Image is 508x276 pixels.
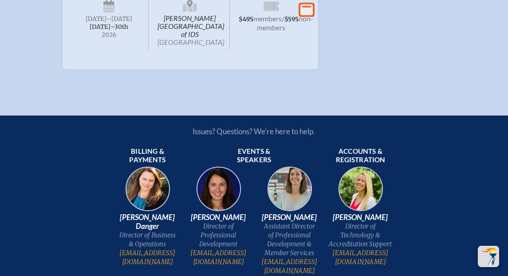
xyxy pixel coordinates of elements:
[329,248,393,266] a: [EMAIL_ADDRESS][DOMAIN_NAME]
[187,248,251,266] a: [EMAIL_ADDRESS][DOMAIN_NAME]
[222,147,286,165] span: Events & speakers
[187,213,251,222] span: [PERSON_NAME]
[239,16,253,23] span: $495
[119,164,176,221] img: 9c64f3fb-7776-47f4-83d7-46a341952595
[282,14,284,23] span: /
[480,248,497,265] img: To the top
[77,32,142,38] span: 2026
[329,213,393,222] span: [PERSON_NAME]
[253,14,282,23] span: members
[284,16,299,23] span: $595
[261,164,318,221] img: 545ba9c4-c691-43d5-86fb-b0a622cbeb82
[190,164,247,221] img: 94e3d245-ca72-49ea-9844-ae84f6d33c0f
[258,222,322,257] span: Assistant Director of Professional Development & Member Services
[86,15,106,23] span: [DATE]
[257,14,313,32] span: non-members
[187,222,251,248] span: Director of Professional Development
[116,213,180,231] span: [PERSON_NAME] Danger
[98,127,410,136] p: Issues? Questions? We’re here to help.
[106,15,132,23] span: –[DATE]
[90,23,128,31] span: [DATE]–⁠30th
[258,257,322,275] a: [EMAIL_ADDRESS][DOMAIN_NAME]
[158,38,224,46] span: [GEOGRAPHIC_DATA]
[478,246,499,267] button: Scroll Top
[116,231,180,248] span: Director of Business & Operations
[332,164,389,221] img: b1ee34a6-5a78-4519-85b2-7190c4823173
[329,222,393,248] span: Director of Technology & Accreditation Support
[116,147,180,165] span: Billing & payments
[258,213,322,222] span: [PERSON_NAME]
[116,248,180,266] a: [EMAIL_ADDRESS][DOMAIN_NAME]
[329,147,393,165] span: Accounts & registration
